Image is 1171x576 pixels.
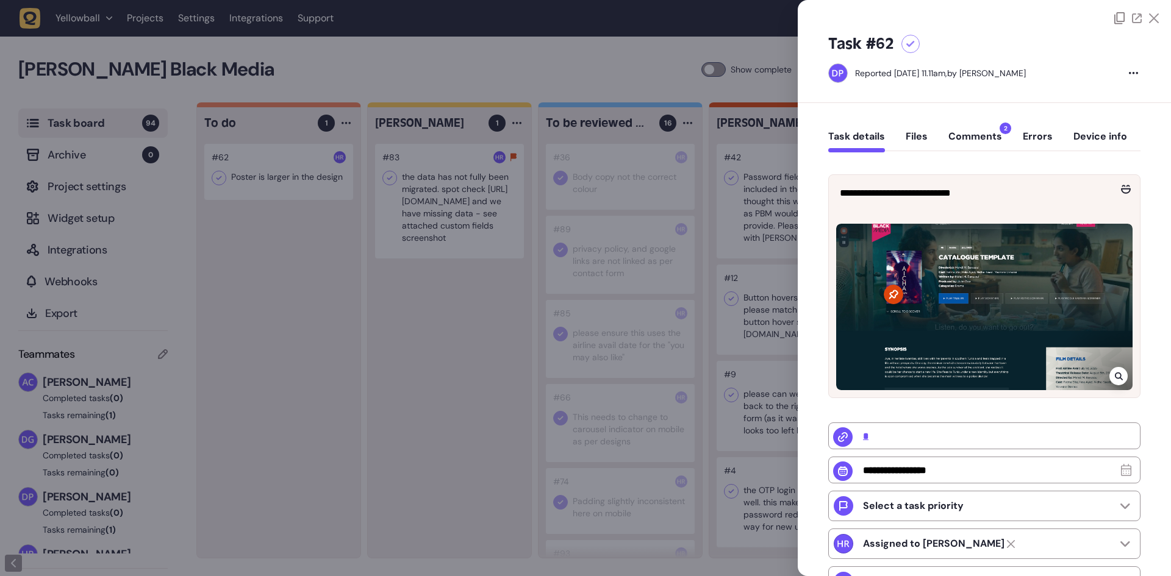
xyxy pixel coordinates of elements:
[828,130,885,152] button: Task details
[863,500,964,512] p: Select a task priority
[855,68,947,79] div: Reported [DATE] 11.11am,
[1000,123,1011,134] span: 2
[906,130,928,152] button: Files
[829,64,847,82] img: Dan Pearson
[828,34,894,54] h5: Task #62
[948,130,1002,152] button: Comments
[1023,130,1053,152] button: Errors
[855,67,1026,79] div: by [PERSON_NAME]
[863,538,1004,550] strong: Harry Robinson
[1073,130,1127,152] button: Device info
